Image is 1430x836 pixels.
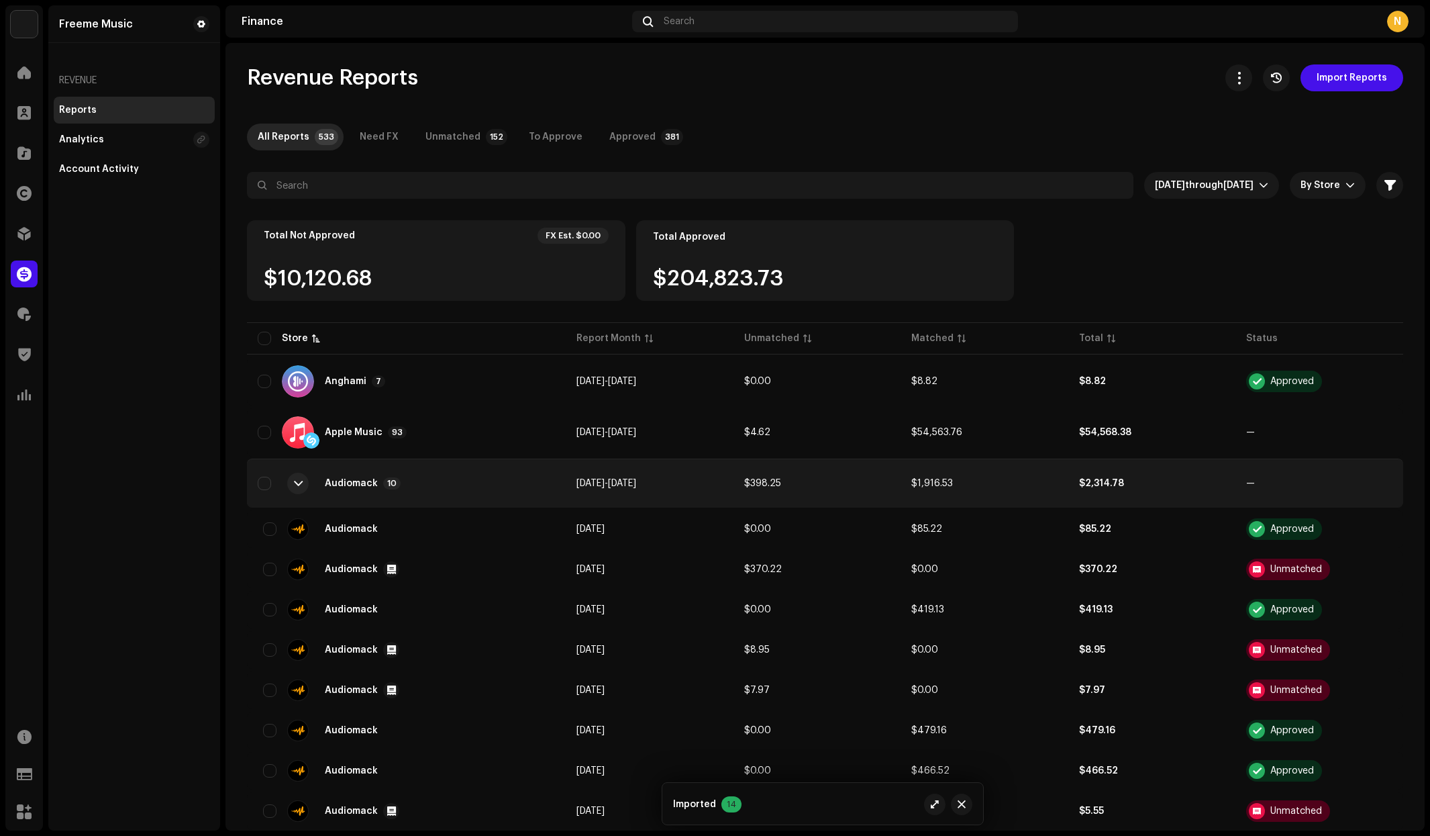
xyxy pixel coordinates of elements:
[1155,172,1259,199] span: This year
[744,377,771,386] span: $0.00
[325,726,378,735] span: Audiomack
[54,156,215,183] re-m-nav-item: Account Activity
[911,332,954,345] div: Matched
[744,766,771,776] span: $0.00
[911,428,962,437] span: $54,563.76
[1079,766,1118,776] span: $466.52
[325,605,378,614] span: Audiomack
[325,645,378,655] span: Audiomack
[576,428,636,437] span: -
[1079,565,1117,574] span: $370.22
[1259,172,1268,199] div: dropdown trigger
[1270,645,1322,655] div: Unmatched
[11,11,38,38] img: 7951d5c0-dc3c-4d78-8e51-1b6de87acfd8
[911,565,938,574] span: $0.00
[911,645,938,655] span: $0.00
[1270,565,1322,574] div: Unmatched
[664,16,695,27] span: Search
[744,645,770,655] span: $8.95
[576,686,605,695] span: [DATE]
[576,377,605,386] span: [DATE]
[744,686,770,695] span: $7.97
[1079,726,1115,735] span: $479.16
[911,479,953,488] span: $1,916.53
[54,97,215,124] re-m-nav-item: Reports
[325,686,378,695] span: Audiomack
[911,686,938,695] span: $0.00
[1079,686,1105,695] span: $7.97
[673,799,716,810] p: Imported
[264,230,355,241] div: Total Not Approved
[1345,172,1355,199] div: dropdown trigger
[325,479,378,488] div: Audiomack
[1079,806,1104,816] span: $5.55
[744,479,781,488] span: $398.25
[59,134,104,145] div: Analytics
[576,377,636,386] span: -
[576,565,605,574] span: [DATE]
[546,230,601,241] div: FX Est. $0.00
[1079,524,1111,534] span: $85.22
[1079,428,1131,437] span: $54,568.38
[1270,524,1314,534] div: Approved
[1270,726,1314,735] div: Approved
[911,726,947,735] span: $479.16
[576,524,605,534] span: [DATE]
[325,428,382,437] div: Apple Music
[911,524,942,534] span: $85.22
[1270,686,1322,695] div: Unmatched
[911,605,944,614] span: $419.13
[1223,181,1254,190] span: [DATE]
[1246,428,1392,437] re-a-table-badge: —
[608,377,636,386] span: [DATE]
[282,332,308,345] div: Store
[1079,377,1106,386] span: $8.82
[54,64,215,97] re-a-nav-header: Revenue
[744,605,771,614] span: $0.00
[1079,605,1113,614] span: $419.13
[59,164,139,175] div: Account Activity
[1300,172,1345,199] span: By Store
[721,796,742,812] div: 14
[1079,332,1103,345] div: Total
[54,126,215,153] re-m-nav-item: Analytics
[59,19,133,30] div: Freeme Music
[242,16,627,27] div: Finance
[247,64,418,91] span: Revenue Reports
[653,232,725,242] div: Total Approved
[576,766,605,776] span: [DATE]
[1185,181,1223,190] span: through
[744,565,782,574] span: $370.22
[1079,479,1124,488] span: $2,314.78
[608,479,636,488] span: [DATE]
[576,645,605,655] span: [DATE]
[1155,181,1185,190] span: [DATE]
[247,172,1133,199] input: Search
[576,806,605,816] span: [DATE]
[1387,11,1409,32] div: N
[325,565,378,574] span: Audiomack
[383,477,401,490] p-badge: 10
[388,426,407,438] p-badge: 93
[576,479,636,488] span: -
[911,766,950,776] span: $466.52
[486,129,507,145] p-badge: 152
[1300,64,1403,91] button: Import Reports
[1270,377,1314,386] div: Approved
[1270,605,1314,614] div: Approved
[661,129,683,145] p-badge: 381
[576,428,605,437] span: [DATE]
[315,129,338,145] p-badge: 533
[372,375,385,387] p-badge: 7
[608,428,636,437] span: [DATE]
[744,332,799,345] div: Unmatched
